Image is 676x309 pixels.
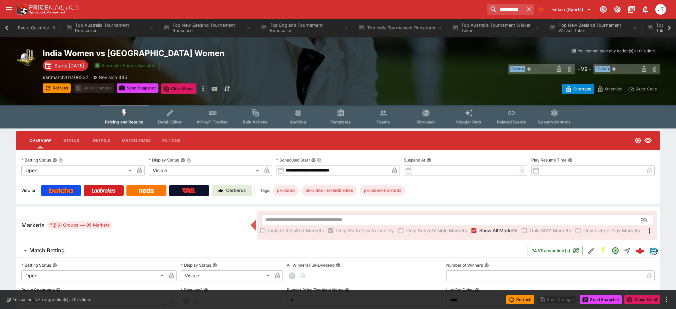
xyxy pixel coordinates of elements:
[14,19,61,37] button: Event Calendar
[595,66,610,72] span: Team B
[180,158,185,163] button: Display StatusCopy To Clipboard
[360,185,406,196] div: Betting Target: cerberus
[448,19,544,37] button: Top Australia Tournament Wicket Taker
[548,4,595,15] button: Select Tenant
[562,84,660,94] div: Start From
[562,84,594,94] button: Overtype
[638,214,650,226] button: Open
[91,188,116,193] img: Ladbrokes
[21,287,55,293] p: Public Comments
[653,2,668,17] button: Joshua Thomson
[635,246,645,255] img: logo-cerberus--red.svg
[583,227,640,234] span: Only Live/In-Play Markets
[204,288,208,292] button: Resulted?
[260,185,270,196] label: Tags:
[49,188,73,193] img: Betcha
[578,65,591,72] h6: - VS -
[43,48,352,58] h2: Copy To Clipboard
[568,158,573,163] button: Play Resume Time
[580,295,622,304] button: Send Snapshot
[156,132,186,148] button: Actions
[268,227,324,234] span: Include Resulted Markets
[21,185,38,196] label: View on :
[573,85,591,92] p: Overtype
[159,19,255,37] button: Top New Zealand Tournament Runscorer
[86,132,116,148] button: Details
[345,288,350,292] button: Blender Price Template Name
[54,62,84,69] p: Starts [DATE]
[226,187,246,194] p: Cerberus
[290,119,306,124] span: Auditing
[336,227,394,234] span: Only Markets with Liability
[546,19,642,37] button: Top New Zealand Tournament Wicket Taker
[536,4,546,15] button: No Bookmarks
[116,132,156,148] button: Match Times
[510,66,525,72] span: Team A
[287,287,344,293] p: Blender Price Template Name
[611,247,619,255] svg: Open
[181,287,202,293] p: Resulted?
[633,244,647,257] a: 2fef5e35-8e45-4e76-9015-be73e0314b88
[29,11,65,14] img: Sportsbook Management
[585,245,597,257] button: Edit Detail
[311,158,316,163] button: Scheduled StartCopy To Clipboard
[52,263,57,268] button: Betting Status
[139,188,154,193] img: Neds
[479,227,517,234] span: Show All Markets
[538,119,571,124] span: System Controls
[650,247,657,254] img: betradar
[161,83,197,94] button: Close Event
[276,157,310,163] p: Scheduled Start
[21,262,51,268] p: Betting Status
[644,136,652,144] svg: Visible
[330,119,351,124] span: Templates
[287,262,334,268] p: All Winners Full-Dividend
[649,247,657,255] div: betradar
[406,227,467,234] span: Only Active/Visible Markets
[21,221,45,229] h5: Markets
[21,270,166,281] div: Open
[635,137,641,144] svg: Open
[446,287,474,293] p: Live Bet Delay
[645,227,653,235] svg: More
[181,262,211,268] p: Display Status
[578,48,656,54] p: You cannot take any action(s) at this time.
[158,119,182,124] span: Detail Editor
[404,157,425,163] p: Suspend At
[21,165,134,176] div: Open
[56,132,86,148] button: Status
[417,119,435,124] span: Simulator
[105,119,143,124] span: Pricing and Results
[475,288,480,292] button: Live Bet Delay
[16,48,37,69] img: cricket.png
[117,83,158,93] button: Send Snapshot
[594,84,625,94] button: Override
[611,3,623,15] button: Toggle light/dark mode
[497,119,526,124] span: Related Events
[625,3,637,15] button: Documentation
[13,297,91,303] p: You cannot take any action(s) at this time.
[181,270,272,281] div: Visible
[663,296,671,304] button: more
[24,132,56,148] button: Overview
[212,185,252,196] a: Cerberus
[624,295,660,304] button: Close Event
[257,19,353,37] button: Top England Tournament Runscorer
[43,83,71,93] button: Refresh
[58,158,63,163] button: Copy To Clipboard
[597,245,609,257] button: SGM Enabled
[149,165,261,176] div: Visible
[273,185,299,196] div: Betting Target: cerberus
[273,187,299,194] span: pk-video
[15,3,28,16] img: PriceKinetics Logo
[186,158,191,163] button: Copy To Clipboard
[50,221,110,229] div: 61 Groups 95 Markets
[301,185,357,196] div: Betting Target: cerberus
[377,119,390,124] span: Teams
[149,157,179,163] p: Display Status
[456,119,481,124] span: Popular Bets
[29,247,65,254] h6: Match Betting
[528,245,583,256] button: 745Transaction(s)
[609,245,621,257] button: Open
[21,157,51,163] p: Betting Status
